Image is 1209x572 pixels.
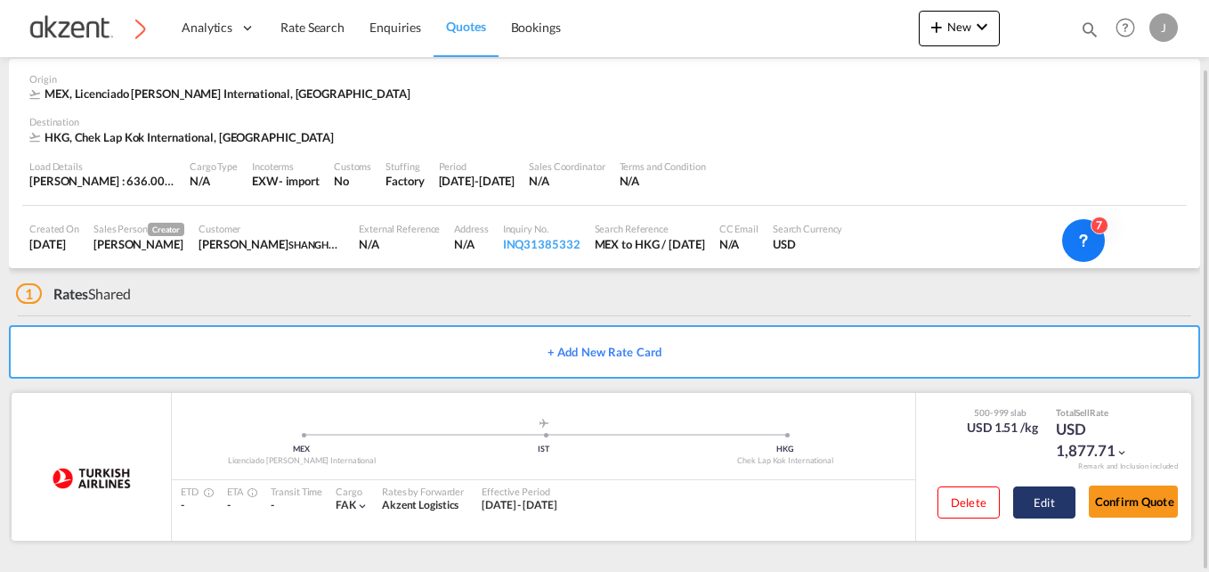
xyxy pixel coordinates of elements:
[359,222,440,235] div: External Reference
[529,159,604,173] div: Sales Coordinator
[482,498,557,513] div: 01 Sep 2025 - 30 Sep 2025
[181,485,209,498] div: ETD
[439,173,515,189] div: 30 Sep 2025
[29,129,338,145] div: HKG, Chek Lap Kok International, Asia Pacific
[199,487,209,498] md-icon: Estimated Time Of Departure
[503,236,580,252] div: INQ31385332
[190,159,238,173] div: Cargo Type
[1065,462,1191,471] div: Remark and Inclusion included
[529,173,604,189] div: N/A
[199,236,345,252] div: Lida Li
[482,498,557,511] span: [DATE] - [DATE]
[1013,486,1075,519] button: Edit
[336,498,356,511] span: FAK
[45,86,410,101] span: MEX, Licenciado [PERSON_NAME] International, [GEOGRAPHIC_DATA]
[1110,12,1149,45] div: Help
[29,72,1180,86] div: Origin
[382,498,464,513] div: Akzent Logistics
[52,456,131,501] img: Turkish Airlines Inc.
[595,236,705,252] div: MEX to HKG / 19 Sep 2025
[148,223,184,236] span: Creator
[181,498,184,511] span: -
[16,284,131,304] div: Shared
[971,16,993,37] md-icon: icon-chevron-down
[1089,486,1178,518] button: Confirm Quote
[1080,20,1099,39] md-icon: icon-magnify
[937,486,1000,519] button: Delete
[664,455,906,467] div: Chek Lap Kok International
[533,419,555,428] md-icon: assets/icons/custom/roll-o-plane.svg
[27,8,147,48] img: c72fcea0ad0611ed966209c23b7bd3dd.png
[271,498,322,513] div: -
[503,222,580,235] div: Inquiry No.
[385,159,424,173] div: Stuffing
[382,498,458,511] span: Akzent Logistics
[227,498,231,511] span: -
[1075,407,1090,418] span: Sell
[29,173,175,189] div: [PERSON_NAME] : 636.00 KG | Volumetric Wt : 728.29 KG
[242,487,253,498] md-icon: Estimated Time Of Arrival
[1056,406,1145,419] div: Total Rate
[664,444,906,455] div: HKG
[385,173,424,189] div: Factory Stuffing
[369,20,421,35] span: Enquiries
[382,485,464,498] div: Rates by Forwarder
[1149,13,1178,42] div: J
[446,19,485,34] span: Quotes
[1116,446,1128,459] md-icon: icon-chevron-down
[439,159,515,173] div: Period
[1080,20,1099,46] div: icon-magnify
[29,115,1180,128] div: Destination
[511,20,561,35] span: Bookings
[181,444,423,455] div: MEX
[29,236,79,252] div: 19 Sep 2025
[53,285,89,302] span: Rates
[9,325,1200,379] button: + Add New Rate Card
[16,283,42,304] span: 1
[252,159,320,173] div: Incoterms
[252,173,279,189] div: EXW
[773,222,843,235] div: Search Currency
[29,86,415,102] div: MEX, Licenciado Benito Juarez International, Americas
[271,485,322,498] div: Transit Time
[454,236,488,252] div: N/A
[482,485,557,498] div: Effective Period
[773,236,843,252] div: USD
[926,20,993,34] span: New
[356,500,369,512] md-icon: icon-chevron-down
[227,485,254,498] div: ETA
[29,222,79,235] div: Created On
[182,19,232,37] span: Analytics
[967,419,1038,437] div: USD 1.51 /kg
[279,173,320,189] div: - import
[93,236,184,252] div: Juana Roque
[454,222,488,235] div: Address
[926,16,947,37] md-icon: icon-plus 400-fg
[719,236,759,252] div: N/A
[1056,419,1145,462] div: USD 1,877.71
[334,159,371,173] div: Customs
[359,236,440,252] div: N/A
[288,237,452,251] span: SHANGHAI GRAND INTERNATIONAL
[620,173,706,189] div: N/A
[1110,12,1140,43] span: Help
[199,222,345,235] div: Customer
[181,455,423,467] div: Licenciado [PERSON_NAME] International
[93,222,184,236] div: Sales Person
[919,11,1000,46] button: icon-plus 400-fgNewicon-chevron-down
[29,159,175,173] div: Load Details
[423,444,665,455] div: IST
[962,406,1038,419] div: 500-999 slab
[334,173,371,189] div: No
[719,222,759,235] div: CC Email
[595,222,705,235] div: Search Reference
[620,159,706,173] div: Terms and Condition
[336,485,369,498] div: Cargo
[190,173,238,189] div: N/A
[280,20,345,35] span: Rate Search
